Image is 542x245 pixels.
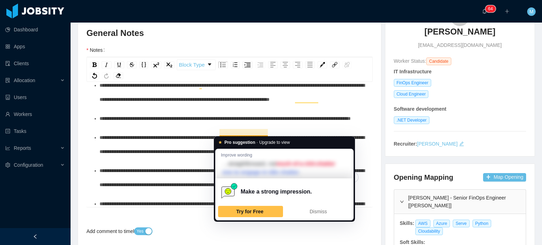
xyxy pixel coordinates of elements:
div: Outdent [255,61,265,68]
button: icon: plusMap Opening [483,173,526,182]
div: rdw-textalign-control [267,60,316,70]
i: icon: line-chart [5,146,10,151]
div: Italic [102,61,112,68]
i: icon: solution [5,78,10,83]
div: rdw-inline-control [89,60,176,70]
span: Configuration [14,162,43,168]
span: Yes [137,228,144,235]
div: Subscript [164,61,174,68]
a: icon: auditClients [5,56,65,71]
i: icon: edit [459,141,464,146]
strong: Recruiter: [394,141,417,147]
div: Unlink [342,61,352,68]
h3: General Notes [86,27,373,39]
div: Right [293,61,302,68]
span: Block Type [179,58,205,72]
div: rdw-list-control [217,60,267,70]
span: Cloudability [415,227,443,235]
span: Reports [14,145,31,151]
i: icon: setting [5,163,10,167]
strong: Software development [394,106,446,112]
div: Link [330,61,339,68]
div: icon: right[PERSON_NAME] - Senior FinOps Engineer [[PERSON_NAME]] [394,190,526,214]
div: Undo [90,72,99,79]
a: Block Type [177,60,215,70]
div: rdw-dropdown [177,60,216,70]
div: Redo [102,72,111,79]
a: icon: profileTasks [5,124,65,138]
div: rdw-history-control [89,72,112,79]
a: icon: robotUsers [5,90,65,104]
i: icon: right [400,200,404,204]
i: icon: bell [482,9,487,14]
span: FinOps Engineer [394,79,431,87]
a: icon: userWorkers [5,107,65,121]
strong: Skills: [400,220,414,226]
a: icon: appstoreApps [5,39,65,54]
div: Center [281,61,290,68]
div: rdw-remove-control [112,72,125,79]
div: rdw-wrapper [86,57,373,207]
div: Superscript [151,61,161,68]
span: Azure [433,220,450,227]
strong: Soft Skills: [400,239,425,245]
div: Underline [114,61,124,68]
label: Notes [86,47,108,53]
div: Strikethrough [127,61,137,68]
span: Worker Status: [394,58,426,64]
p: 4 [490,5,493,12]
div: Justify [305,61,315,68]
div: To enrich screen reader interactions, please activate Accessibility in Grammarly extension settings [92,59,367,183]
h4: Opening Mapping [394,172,453,182]
span: Python [472,220,491,227]
div: Bold [90,61,99,68]
a: [PERSON_NAME] [417,141,458,147]
span: AWS [415,220,430,227]
span: Allocation [14,78,35,83]
strong: IT Infrastructure [394,69,432,74]
span: [EMAIL_ADDRESS][DOMAIN_NAME] [418,42,502,49]
div: rdw-toolbar [86,57,373,82]
a: [PERSON_NAME] [424,26,495,42]
div: rdw-link-control [329,60,353,70]
div: rdw-color-picker [316,60,329,70]
div: Remove [114,72,123,79]
label: Add comment to timeline? [86,228,149,234]
sup: 64 [485,5,495,12]
p: 6 [488,5,490,12]
span: .NET Developer [394,116,429,124]
div: Ordered [231,61,240,68]
div: Unordered [218,61,228,68]
div: Monospace [139,61,148,68]
span: Serve [453,220,469,227]
span: Cloud Engineer [394,90,429,98]
h3: [PERSON_NAME] [424,26,495,37]
a: icon: pie-chartDashboard [5,23,65,37]
span: Candidate [426,57,451,65]
div: Indent [242,61,253,68]
i: icon: plus [505,9,510,14]
div: Left [268,61,278,68]
div: rdw-block-control [176,60,217,70]
span: M [529,7,534,16]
